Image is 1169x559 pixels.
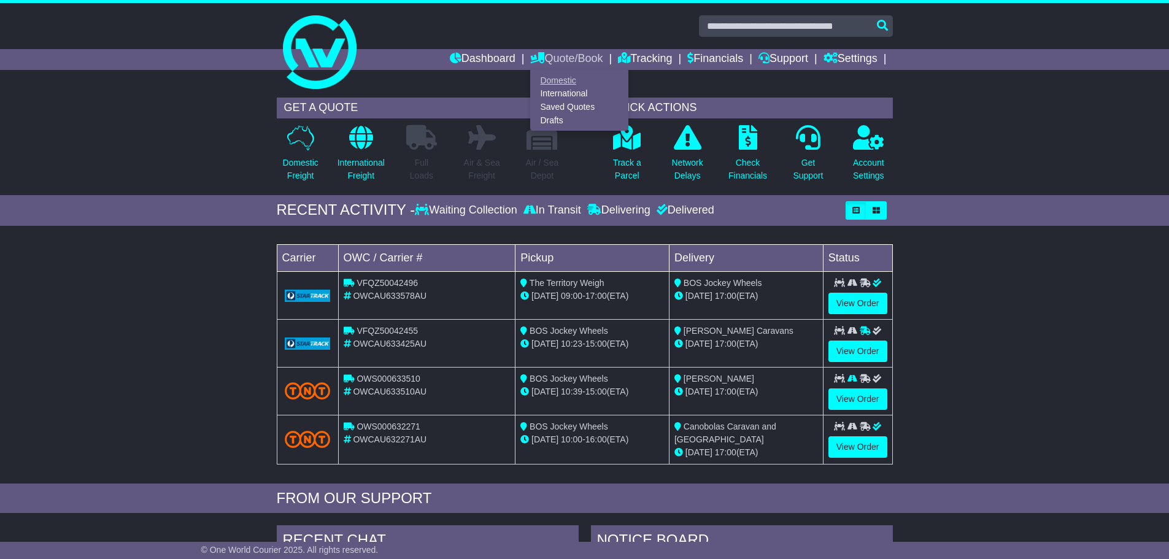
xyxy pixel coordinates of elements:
a: GetSupport [792,125,824,189]
div: (ETA) [674,337,818,350]
span: [DATE] [531,387,558,396]
a: DomesticFreight [282,125,318,189]
a: Domestic [531,74,628,87]
a: Track aParcel [612,125,642,189]
span: 17:00 [715,339,736,349]
a: Quote/Book [530,49,603,70]
a: Support [758,49,808,70]
span: BOS Jockey Wheels [530,374,608,384]
div: (ETA) [674,446,818,459]
span: 17:00 [715,387,736,396]
a: Settings [824,49,878,70]
td: Pickup [515,244,669,271]
td: Carrier [277,244,338,271]
a: NetworkDelays [671,125,703,189]
span: VFQZ50042496 [357,278,418,288]
span: 15:00 [585,387,607,396]
td: Status [823,244,892,271]
span: OWS000633510 [357,374,420,384]
span: BOS Jockey Wheels [530,422,608,431]
span: VFQZ50042455 [357,326,418,336]
a: Drafts [531,114,628,127]
span: [DATE] [685,447,712,457]
div: QUICK ACTIONS [603,98,893,118]
td: OWC / Carrier # [338,244,515,271]
p: Track a Parcel [613,156,641,182]
td: Delivery [669,244,823,271]
p: Network Delays [671,156,703,182]
span: [DATE] [685,387,712,396]
p: Domestic Freight [282,156,318,182]
span: OWCAU633425AU [353,339,426,349]
span: BOS Jockey Wheels [684,278,762,288]
img: GetCarrierServiceLogo [285,337,331,350]
a: Dashboard [450,49,515,70]
span: 16:00 [585,434,607,444]
span: BOS Jockey Wheels [530,326,608,336]
span: 10:23 [561,339,582,349]
span: OWCAU633578AU [353,291,426,301]
span: OWS000632271 [357,422,420,431]
a: View Order [828,388,887,410]
p: Air / Sea Depot [526,156,559,182]
p: Air & Sea Freight [464,156,500,182]
img: GetCarrierServiceLogo [285,290,331,302]
div: GET A QUOTE [277,98,566,118]
a: View Order [828,341,887,362]
span: [PERSON_NAME] Caravans [684,326,793,336]
div: RECENT ACTIVITY - [277,201,415,219]
p: International Freight [338,156,385,182]
span: 10:39 [561,387,582,396]
div: - (ETA) [520,385,664,398]
div: Quote/Book [530,70,628,131]
div: Delivering [584,204,654,217]
a: Saved Quotes [531,101,628,114]
a: AccountSettings [852,125,885,189]
span: 17:00 [715,447,736,457]
span: [DATE] [531,339,558,349]
a: View Order [828,293,887,314]
div: - (ETA) [520,433,664,446]
div: NOTICE BOARD [591,525,893,558]
span: 17:00 [585,291,607,301]
span: OWCAU632271AU [353,434,426,444]
p: Account Settings [853,156,884,182]
img: TNT_Domestic.png [285,382,331,399]
span: 17:00 [715,291,736,301]
span: OWCAU633510AU [353,387,426,396]
span: Canobolas Caravan and [GEOGRAPHIC_DATA] [674,422,776,444]
p: Get Support [793,156,823,182]
div: - (ETA) [520,290,664,303]
a: International [531,87,628,101]
span: [PERSON_NAME] [684,374,754,384]
p: Check Financials [728,156,767,182]
span: 15:00 [585,339,607,349]
span: 10:00 [561,434,582,444]
a: Tracking [618,49,672,70]
p: Full Loads [406,156,437,182]
div: (ETA) [674,290,818,303]
a: InternationalFreight [337,125,385,189]
span: 09:00 [561,291,582,301]
div: FROM OUR SUPPORT [277,490,893,507]
span: [DATE] [531,434,558,444]
div: Waiting Collection [415,204,520,217]
span: The Territory Weigh [530,278,604,288]
span: [DATE] [685,291,712,301]
a: CheckFinancials [728,125,768,189]
span: [DATE] [531,291,558,301]
div: - (ETA) [520,337,664,350]
div: In Transit [520,204,584,217]
img: TNT_Domestic.png [285,431,331,447]
span: © One World Courier 2025. All rights reserved. [201,545,379,555]
div: (ETA) [674,385,818,398]
a: Financials [687,49,743,70]
div: RECENT CHAT [277,525,579,558]
span: [DATE] [685,339,712,349]
a: View Order [828,436,887,458]
div: Delivered [654,204,714,217]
